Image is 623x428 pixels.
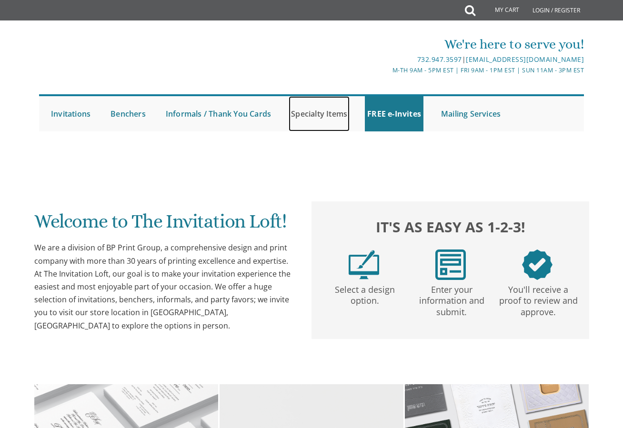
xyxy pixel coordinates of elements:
div: We're here to serve you! [221,35,584,54]
a: Benchers [108,96,148,131]
a: Invitations [49,96,93,131]
a: My Cart [474,1,526,20]
a: Specialty Items [289,96,350,131]
div: M-Th 9am - 5pm EST | Fri 9am - 1pm EST | Sun 11am - 3pm EST [221,65,584,75]
div: We are a division of BP Print Group, a comprehensive design and print company with more than 30 y... [34,241,294,332]
h2: It's as easy as 1-2-3! [321,217,581,238]
img: step2.png [435,249,466,280]
p: Enter your information and submit. [410,280,493,318]
div: | [221,54,584,65]
a: Mailing Services [439,96,503,131]
a: 732.947.3597 [417,55,462,64]
img: step3.png [522,249,553,280]
img: step1.png [349,249,379,280]
a: Informals / Thank You Cards [163,96,273,131]
p: Select a design option. [323,280,406,307]
h1: Welcome to The Invitation Loft! [34,211,294,239]
p: You'll receive a proof to review and approve. [497,280,580,318]
a: FREE e-Invites [365,96,423,131]
a: [EMAIL_ADDRESS][DOMAIN_NAME] [466,55,584,64]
